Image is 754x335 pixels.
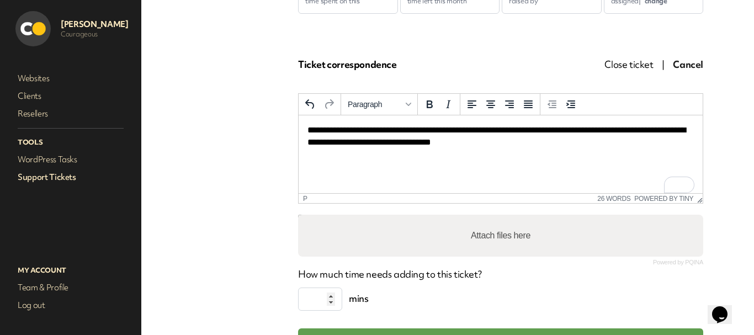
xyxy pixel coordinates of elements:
button: Formats [343,95,415,114]
span: Ticket correspondence [298,58,397,71]
button: Redo [320,95,338,114]
button: Bold [420,95,439,114]
a: Clients [15,88,126,104]
button: Decrease indent [543,95,561,114]
span: Paragraph [348,100,402,109]
a: Websites [15,71,126,86]
div: formatting [418,94,460,115]
button: 26 words [597,195,630,203]
button: Align left [463,95,481,114]
div: history [299,94,341,115]
span: Cancel [673,58,703,71]
div: p [303,195,307,203]
div: indentation [540,94,582,115]
span: mins [342,288,375,311]
a: Resellers [15,106,126,121]
p: Tools [15,135,126,150]
p: [PERSON_NAME] [61,19,128,30]
div: styles [341,94,418,115]
button: Align right [500,95,519,114]
p: Courageous [61,30,128,39]
a: Powered by PQINA [653,260,703,265]
p: How much time needs adding to this ticket? [298,268,703,281]
span: | [662,58,665,71]
a: Log out [15,297,126,313]
a: Support Tickets [15,169,126,185]
a: Powered by Tiny [634,195,693,203]
label: Attach files here [466,225,535,247]
div: alignment [460,94,540,115]
button: Italic [439,95,458,114]
iframe: Rich Text Area [299,115,703,193]
p: My Account [15,263,126,278]
button: Align center [481,95,500,114]
a: WordPress Tasks [15,152,126,167]
button: Increase indent [561,95,580,114]
iframe: chat widget [708,291,743,324]
span: Close ticket [604,58,653,71]
div: Resize [693,194,703,203]
button: Justify [519,95,538,114]
a: Team & Profile [15,280,126,295]
button: Undo [301,95,320,114]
